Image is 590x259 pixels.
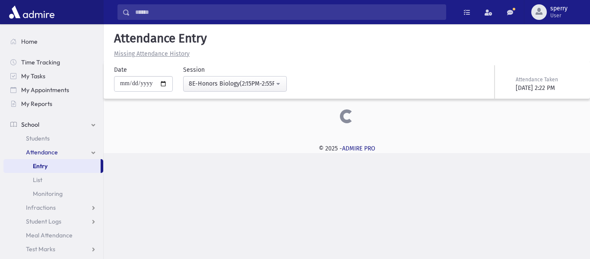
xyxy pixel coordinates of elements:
span: Home [21,38,38,45]
span: My Reports [21,100,52,108]
span: School [21,121,39,128]
a: List [3,173,103,187]
div: © 2025 - [117,144,576,153]
img: AdmirePro [7,3,57,21]
div: Attendance Taken [516,76,578,83]
span: Meal Attendance [26,231,73,239]
div: [DATE] 2:22 PM [516,83,578,93]
span: Test Marks [26,245,55,253]
span: List [33,176,42,184]
span: Monitoring [33,190,63,198]
label: Session [183,65,205,74]
a: My Appointments [3,83,103,97]
span: Student Logs [26,217,61,225]
a: School [3,118,103,131]
span: My Appointments [21,86,69,94]
a: My Reports [3,97,103,111]
span: Attendance [26,148,58,156]
button: 8E-Honors Biology(2:15PM-2:55PM) [183,76,287,92]
h5: Attendance Entry [111,31,583,46]
a: ADMIRE PRO [342,145,375,152]
a: Attendance [3,145,103,159]
span: User [550,12,568,19]
div: 8E-Honors Biology(2:15PM-2:55PM) [189,79,274,88]
a: My Tasks [3,69,103,83]
a: Student Logs [3,214,103,228]
a: Monitoring [3,187,103,201]
span: My Tasks [21,72,45,80]
a: Missing Attendance History [111,50,190,58]
label: Date [114,65,127,74]
a: Meal Attendance [3,228,103,242]
a: Test Marks [3,242,103,256]
a: Entry [3,159,101,173]
span: Entry [33,162,48,170]
a: Infractions [3,201,103,214]
a: Time Tracking [3,55,103,69]
span: Time Tracking [21,58,60,66]
u: Missing Attendance History [114,50,190,58]
a: Home [3,35,103,48]
span: Infractions [26,204,56,211]
input: Search [130,4,446,20]
span: Students [26,134,50,142]
a: Students [3,131,103,145]
span: sperry [550,5,568,12]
